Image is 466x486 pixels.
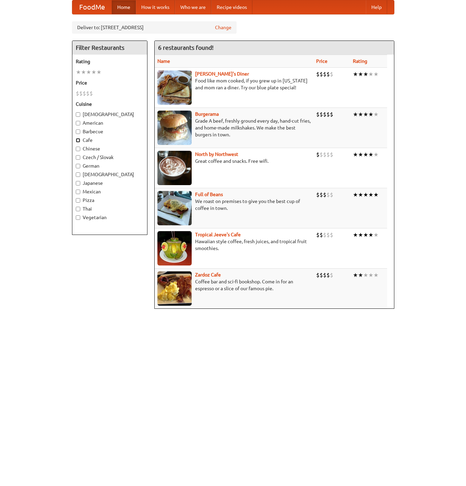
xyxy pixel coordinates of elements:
[96,68,101,76] li: ★
[195,272,221,278] a: Zardoz Cafe
[86,90,89,97] li: $
[320,231,323,239] li: $
[326,70,330,78] li: $
[316,231,320,239] li: $
[195,151,238,157] a: North by Northwest
[353,191,358,199] li: ★
[326,231,330,239] li: $
[157,238,311,252] p: Hawaiian style coffee, fresh juices, and tropical fruit smoothies.
[157,191,192,225] img: beans.jpg
[157,158,311,165] p: Great coffee and snacks. Free wifi.
[330,70,333,78] li: $
[323,271,326,279] li: $
[76,197,144,204] label: Pizza
[195,71,249,77] a: [PERSON_NAME]'s Diner
[76,138,80,143] input: Cafe
[89,90,93,97] li: $
[368,70,373,78] li: ★
[368,191,373,199] li: ★
[368,151,373,158] li: ★
[373,191,379,199] li: ★
[76,155,80,160] input: Czech / Slovak
[136,0,175,14] a: How it works
[326,111,330,118] li: $
[76,215,80,220] input: Vegetarian
[330,111,333,118] li: $
[323,70,326,78] li: $
[373,111,379,118] li: ★
[373,231,379,239] li: ★
[363,70,368,78] li: ★
[320,111,323,118] li: $
[363,111,368,118] li: ★
[76,145,144,152] label: Chinese
[76,128,144,135] label: Barbecue
[323,231,326,239] li: $
[76,111,144,118] label: [DEMOGRAPHIC_DATA]
[353,231,358,239] li: ★
[330,231,333,239] li: $
[363,271,368,279] li: ★
[76,198,80,203] input: Pizza
[76,180,144,187] label: Japanese
[358,111,363,118] li: ★
[157,70,192,105] img: sallys.jpg
[91,68,96,76] li: ★
[195,192,223,197] a: Full of Beans
[76,112,80,117] input: [DEMOGRAPHIC_DATA]
[323,151,326,158] li: $
[320,70,323,78] li: $
[76,68,81,76] li: ★
[76,90,79,97] li: $
[72,0,112,14] a: FoodMe
[175,0,211,14] a: Who we are
[368,271,373,279] li: ★
[76,101,144,108] h5: Cuisine
[83,90,86,97] li: $
[330,151,333,158] li: $
[363,231,368,239] li: ★
[72,21,237,34] div: Deliver to: [STREET_ADDRESS]
[316,271,320,279] li: $
[76,190,80,194] input: Mexican
[323,111,326,118] li: $
[358,191,363,199] li: ★
[76,188,144,195] label: Mexican
[76,58,144,65] h5: Rating
[353,151,358,158] li: ★
[368,111,373,118] li: ★
[330,271,333,279] li: $
[76,129,80,134] input: Barbecue
[358,231,363,239] li: ★
[157,77,311,91] p: Food like mom cooked, if you grew up in [US_STATE] and mom ran a diner. Try our blue plate special!
[157,58,170,64] a: Name
[76,154,144,161] label: Czech / Slovak
[353,58,367,64] a: Rating
[363,151,368,158] li: ★
[76,171,144,178] label: [DEMOGRAPHIC_DATA]
[316,111,320,118] li: $
[353,271,358,279] li: ★
[86,68,91,76] li: ★
[320,151,323,158] li: $
[76,120,144,126] label: American
[358,70,363,78] li: ★
[157,198,311,212] p: We roast on premises to give you the best cup of coffee in town.
[195,111,219,117] a: Burgerama
[326,271,330,279] li: $
[76,207,80,211] input: Thai
[366,0,387,14] a: Help
[76,162,144,169] label: German
[326,151,330,158] li: $
[76,137,144,144] label: Cafe
[76,79,144,86] h5: Price
[76,205,144,212] label: Thai
[211,0,252,14] a: Recipe videos
[373,271,379,279] li: ★
[316,151,320,158] li: $
[326,191,330,199] li: $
